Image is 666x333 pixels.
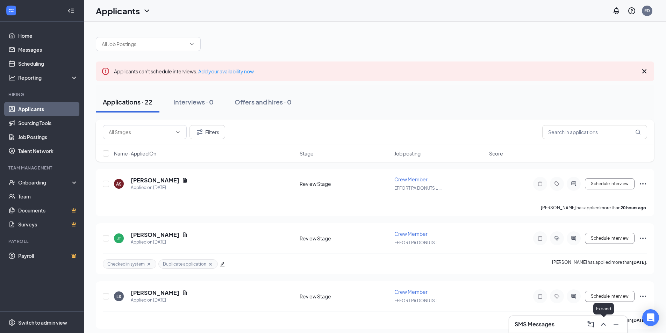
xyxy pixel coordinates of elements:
[182,232,188,238] svg: Document
[553,294,561,299] svg: Tag
[640,67,649,75] svg: Cross
[198,68,254,74] a: Add your availability now
[131,176,179,184] h5: [PERSON_NAME]
[8,92,77,97] div: Hiring
[131,297,188,304] div: Applied on [DATE]
[300,150,314,157] span: Stage
[570,181,578,187] svg: ActiveChat
[102,40,186,48] input: All Job Postings
[18,102,78,116] a: Applicants
[536,236,544,241] svg: Note
[146,261,152,267] svg: Cross
[642,309,659,326] div: Open Intercom Messenger
[182,290,188,296] svg: Document
[117,236,121,241] div: JT
[18,144,78,158] a: Talent Network
[8,238,77,244] div: Payroll
[131,184,188,191] div: Applied on [DATE]
[114,150,156,157] span: Name · Applied On
[542,125,647,139] input: Search in applications
[300,180,390,187] div: Review Stage
[570,236,578,241] svg: ActiveChat
[621,205,646,210] b: 20 hours ago
[610,319,622,330] button: Minimize
[552,259,647,269] p: [PERSON_NAME] has applied more than .
[131,231,179,239] h5: [PERSON_NAME]
[18,217,78,231] a: SurveysCrown
[635,129,641,135] svg: MagnifyingGlass
[208,261,213,267] svg: Cross
[300,235,390,242] div: Review Stage
[96,5,140,17] h1: Applicants
[585,178,635,189] button: Schedule Interview
[300,293,390,300] div: Review Stage
[8,179,15,186] svg: UserCheck
[612,7,621,15] svg: Notifications
[585,233,635,244] button: Schedule Interview
[593,303,614,314] div: Expand
[515,320,554,328] h3: SMS Messages
[18,29,78,43] a: Home
[131,239,188,246] div: Applied on [DATE]
[599,320,608,328] svg: ChevronUp
[18,203,78,217] a: DocumentsCrown
[189,41,195,47] svg: ChevronDown
[235,97,292,106] div: Offers and hires · 0
[18,130,78,144] a: Job Postings
[587,320,595,328] svg: ComposeMessage
[639,234,647,242] svg: Ellipses
[628,7,636,15] svg: QuestionInfo
[632,318,646,323] b: [DATE]
[195,128,204,136] svg: Filter
[570,294,578,299] svg: ActiveChat
[644,8,650,14] div: ED
[639,292,647,301] svg: Ellipses
[103,97,152,106] div: Applications · 22
[8,319,15,326] svg: Settings
[394,176,428,182] span: Crew Member
[67,7,74,14] svg: Collapse
[394,150,421,157] span: Job posting
[18,116,78,130] a: Sourcing Tools
[8,165,77,171] div: Team Management
[101,67,110,75] svg: Error
[553,181,561,187] svg: Tag
[612,320,620,328] svg: Minimize
[18,74,78,81] div: Reporting
[107,261,145,267] span: Checked in system
[143,7,151,15] svg: ChevronDown
[175,129,181,135] svg: ChevronDown
[18,189,78,203] a: Team
[116,294,121,299] div: LS
[585,319,596,330] button: ComposeMessage
[116,181,122,187] div: AS
[18,43,78,57] a: Messages
[394,231,428,237] span: Crew Member
[536,181,544,187] svg: Note
[163,261,206,267] span: Duplicate application
[109,128,172,136] input: All Stages
[598,319,609,330] button: ChevronUp
[8,74,15,81] svg: Analysis
[394,298,442,303] span: EFFORT PA DONUTS L ...
[189,125,225,139] button: Filter Filters
[394,289,428,295] span: Crew Member
[632,260,646,265] b: [DATE]
[394,186,442,191] span: EFFORT PA DONUTS L ...
[18,249,78,263] a: PayrollCrown
[173,97,214,106] div: Interviews · 0
[18,57,78,71] a: Scheduling
[536,294,544,299] svg: Note
[585,291,635,302] button: Schedule Interview
[394,240,442,245] span: EFFORT PA DONUTS L ...
[489,150,503,157] span: Score
[541,205,647,211] p: [PERSON_NAME] has applied more than .
[114,68,254,74] span: Applicants can't schedule interviews.
[639,180,647,188] svg: Ellipses
[220,262,225,267] span: edit
[553,236,561,241] svg: ActiveTag
[18,319,67,326] div: Switch to admin view
[18,179,72,186] div: Onboarding
[182,178,188,183] svg: Document
[8,7,15,14] svg: WorkstreamLogo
